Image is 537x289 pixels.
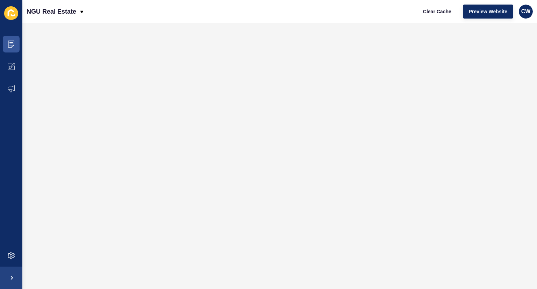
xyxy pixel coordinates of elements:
[463,5,513,19] button: Preview Website
[27,3,76,20] p: NGU Real Estate
[423,8,451,15] span: Clear Cache
[469,8,507,15] span: Preview Website
[521,8,531,15] span: CW
[417,5,457,19] button: Clear Cache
